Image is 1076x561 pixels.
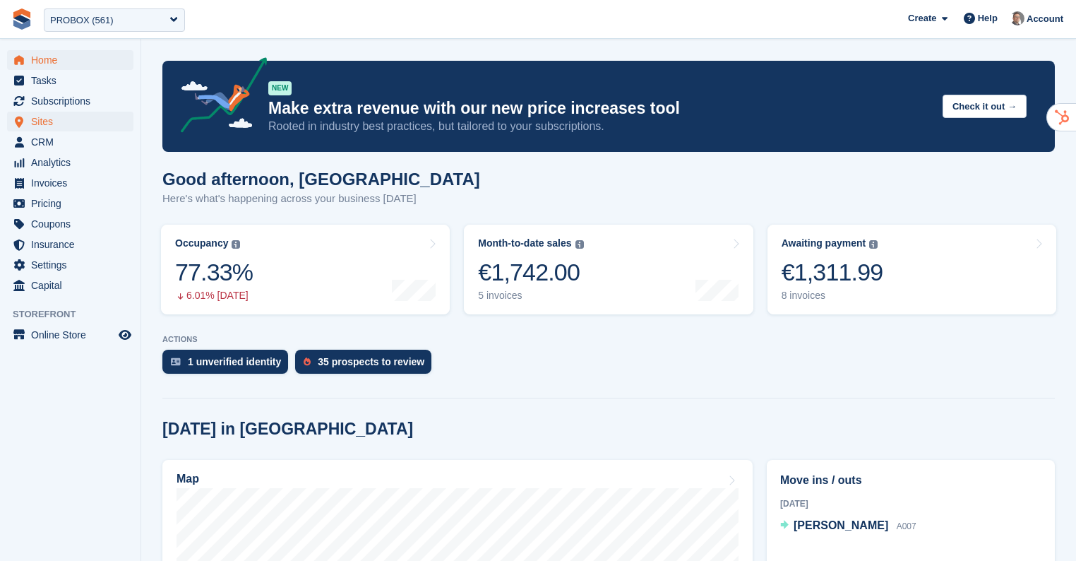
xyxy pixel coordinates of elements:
[13,307,141,321] span: Storefront
[780,497,1041,510] div: [DATE]
[162,350,295,381] a: 1 unverified identity
[31,132,116,152] span: CRM
[31,325,116,345] span: Online Store
[794,519,888,531] span: [PERSON_NAME]
[7,325,133,345] a: menu
[478,258,583,287] div: €1,742.00
[478,237,571,249] div: Month-to-date sales
[268,119,931,134] p: Rooted in industry best practices, but tailored to your subscriptions.
[171,358,181,366] img: verify_identity-adf6edd0f0f0b5bbfe63781bf79b02c33cf7c696d77639b501bdc392416b5a36.svg
[169,57,268,138] img: price-adjustments-announcement-icon-8257ccfd72463d97f412b2fc003d46551f7dbcb40ab6d574587a9cd5c0d94...
[7,132,133,152] a: menu
[268,81,292,95] div: NEW
[7,112,133,131] a: menu
[116,326,133,343] a: Preview store
[304,358,311,366] img: prospect-51fa495bee0391a8d652442698ab0144808aea92771e9ea1ae160a38d050c398.svg
[7,194,133,213] a: menu
[162,420,413,439] h2: [DATE] in [GEOGRAPHIC_DATA]
[7,173,133,193] a: menu
[175,237,228,249] div: Occupancy
[162,170,480,189] h1: Good afternoon, [GEOGRAPHIC_DATA]
[161,225,450,314] a: Occupancy 77.33% 6.01% [DATE]
[31,255,116,275] span: Settings
[7,50,133,70] a: menu
[780,517,916,536] a: [PERSON_NAME] A007
[31,50,116,70] span: Home
[7,71,133,90] a: menu
[11,8,32,30] img: stora-icon-8386f47178a22dfd0bd8f6a31ec36ba5ce8667c1dd55bd0f319d3a0aa187defe.svg
[767,225,1056,314] a: Awaiting payment €1,311.99 8 invoices
[295,350,438,381] a: 35 prospects to review
[869,240,878,249] img: icon-info-grey-7440780725fd019a000dd9b08b2336e03edf1995a4989e88bcd33f0948082b44.svg
[943,95,1027,118] button: Check it out →
[318,356,424,367] div: 35 prospects to review
[50,13,114,28] div: PROBOX (561)
[31,194,116,213] span: Pricing
[7,276,133,295] a: menu
[31,71,116,90] span: Tasks
[7,255,133,275] a: menu
[782,258,883,287] div: €1,311.99
[232,240,240,249] img: icon-info-grey-7440780725fd019a000dd9b08b2336e03edf1995a4989e88bcd33f0948082b44.svg
[7,153,133,172] a: menu
[31,214,116,234] span: Coupons
[175,258,253,287] div: 77.33%
[7,235,133,254] a: menu
[175,290,253,302] div: 6.01% [DATE]
[908,11,936,25] span: Create
[575,240,584,249] img: icon-info-grey-7440780725fd019a000dd9b08b2336e03edf1995a4989e88bcd33f0948082b44.svg
[780,472,1041,489] h2: Move ins / outs
[31,153,116,172] span: Analytics
[162,335,1055,344] p: ACTIONS
[782,237,866,249] div: Awaiting payment
[177,473,199,485] h2: Map
[464,225,753,314] a: Month-to-date sales €1,742.00 5 invoices
[478,290,583,302] div: 5 invoices
[268,98,931,119] p: Make extra revenue with our new price increases tool
[162,191,480,207] p: Here's what's happening across your business [DATE]
[897,521,916,531] span: A007
[1010,11,1024,25] img: Sebastien Bonnier
[782,290,883,302] div: 8 invoices
[1027,12,1063,26] span: Account
[7,214,133,234] a: menu
[31,173,116,193] span: Invoices
[7,91,133,111] a: menu
[978,11,998,25] span: Help
[31,112,116,131] span: Sites
[31,276,116,295] span: Capital
[188,356,281,367] div: 1 unverified identity
[31,235,116,254] span: Insurance
[31,91,116,111] span: Subscriptions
